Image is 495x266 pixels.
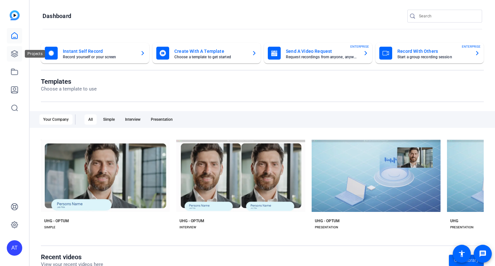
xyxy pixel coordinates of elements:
[25,50,45,58] div: Projects
[44,225,55,230] div: SIMPLE
[397,47,470,55] mat-card-title: Record With Others
[7,240,22,256] div: AT
[152,43,261,63] button: Create With A TemplateChoose a template to get started
[419,12,477,20] input: Search
[315,225,338,230] div: PRESENTATION
[147,114,177,125] div: Presentation
[84,114,97,125] div: All
[174,47,247,55] mat-card-title: Create With A Template
[350,44,369,49] span: ENTERPRISE
[450,225,473,230] div: PRESENTATION
[121,114,144,125] div: Interview
[41,78,97,85] h1: Templates
[375,43,484,63] button: Record With OthersStart a group recording sessionENTERPRISE
[41,43,149,63] button: Instant Self RecordRecord yourself or your screen
[286,47,358,55] mat-card-title: Send A Video Request
[479,250,487,258] mat-icon: message
[174,55,247,59] mat-card-subtitle: Choose a template to get started
[450,218,458,223] div: UHG
[10,10,20,20] img: blue-gradient.svg
[180,218,204,223] div: UHG - OPTUM
[264,43,372,63] button: Send A Video RequestRequest recordings from anyone, anywhereENTERPRISE
[458,250,466,258] mat-icon: accessibility
[63,47,135,55] mat-card-title: Instant Self Record
[44,218,69,223] div: UHG - OPTUM
[63,55,135,59] mat-card-subtitle: Record yourself or your screen
[462,44,480,49] span: ENTERPRISE
[39,114,73,125] div: Your Company
[180,225,196,230] div: INTERVIEW
[41,253,103,261] h1: Recent videos
[315,218,340,223] div: UHG - OPTUM
[99,114,119,125] div: Simple
[41,85,97,93] p: Choose a template to use
[286,55,358,59] mat-card-subtitle: Request recordings from anyone, anywhere
[43,12,71,20] h1: Dashboard
[397,55,470,59] mat-card-subtitle: Start a group recording session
